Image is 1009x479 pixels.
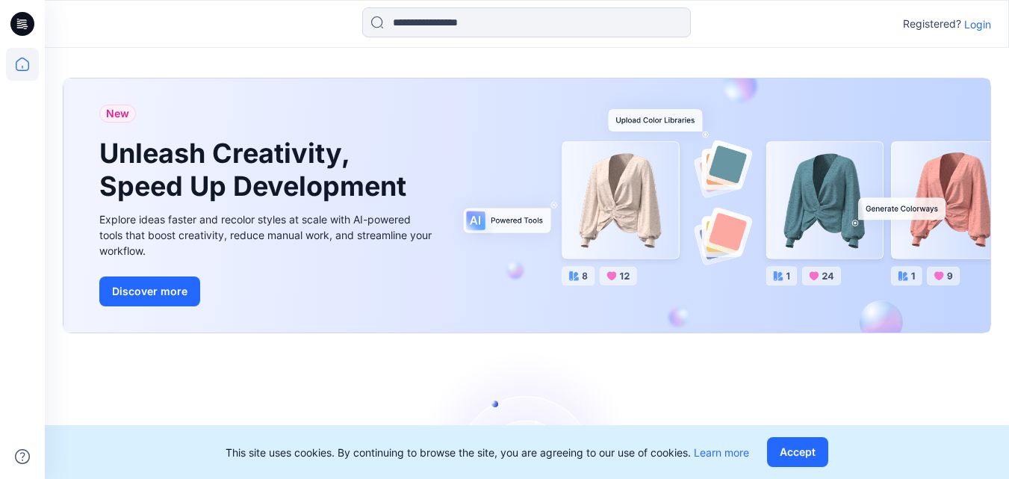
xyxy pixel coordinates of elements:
p: Registered? [903,15,961,33]
p: Login [964,16,991,32]
button: Accept [767,437,828,467]
p: This site uses cookies. By continuing to browse the site, you are agreeing to our use of cookies. [226,445,749,460]
h1: Unleash Creativity, Speed Up Development [99,137,413,202]
a: Learn more [694,446,749,459]
button: Discover more [99,276,200,306]
span: New [106,105,129,123]
a: Discover more [99,276,435,306]
div: Explore ideas faster and recolor styles at scale with AI-powered tools that boost creativity, red... [99,211,435,259]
